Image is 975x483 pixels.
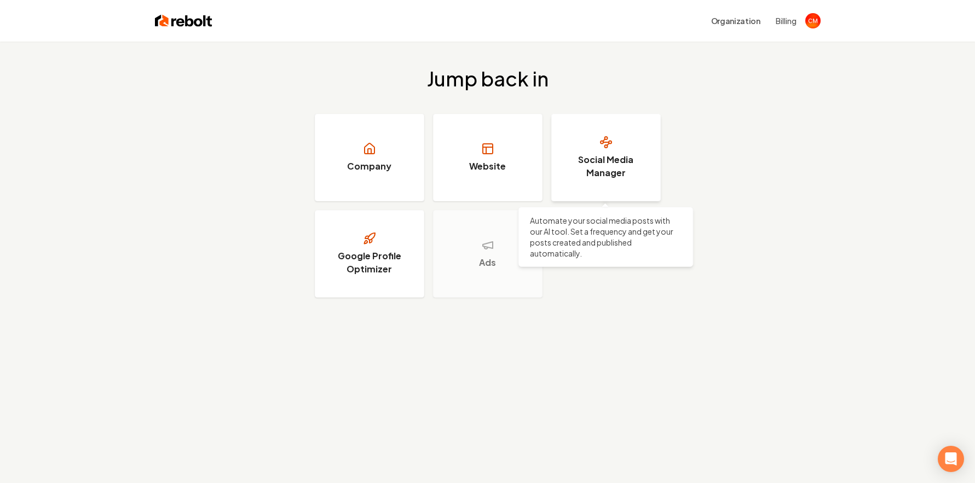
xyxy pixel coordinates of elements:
a: Google Profile Optimizer [315,210,424,298]
h2: Jump back in [427,68,549,90]
h3: Company [347,160,391,173]
a: Social Media Manager [551,114,661,201]
div: Open Intercom Messenger [938,446,964,472]
h3: Social Media Manager [565,153,647,179]
h3: Website [469,160,506,173]
h3: Google Profile Optimizer [328,249,411,276]
a: Company [315,114,424,201]
button: Open user button [805,13,821,28]
a: Website [433,114,543,201]
img: Cindy Moran [805,13,821,28]
p: Automate your social media posts with our AI tool. Set a frequency and get your posts created and... [530,215,682,259]
button: Billing [776,15,797,26]
img: Rebolt Logo [155,13,212,28]
h3: Ads [479,256,496,269]
button: Organization [705,11,767,31]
